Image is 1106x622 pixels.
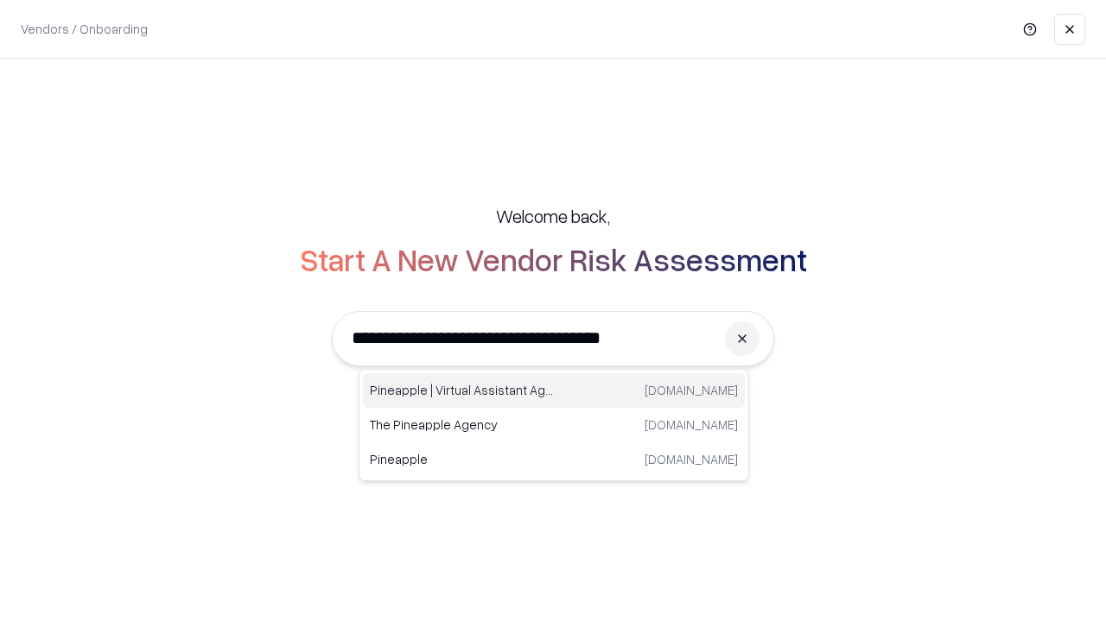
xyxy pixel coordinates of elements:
[645,416,738,434] p: [DOMAIN_NAME]
[359,369,749,481] div: Suggestions
[370,450,554,468] p: Pineapple
[21,20,148,38] p: Vendors / Onboarding
[370,381,554,399] p: Pineapple | Virtual Assistant Agency
[645,381,738,399] p: [DOMAIN_NAME]
[645,450,738,468] p: [DOMAIN_NAME]
[496,204,610,228] h5: Welcome back,
[370,416,554,434] p: The Pineapple Agency
[300,242,807,276] h2: Start A New Vendor Risk Assessment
